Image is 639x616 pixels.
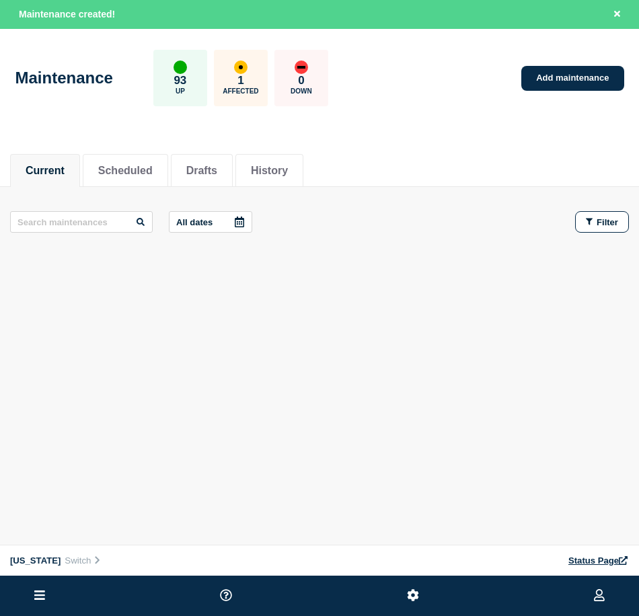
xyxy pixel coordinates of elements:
span: Filter [597,217,618,227]
p: Down [291,87,312,95]
button: Scheduled [98,165,153,177]
button: Filter [575,211,629,233]
p: 93 [174,74,186,87]
p: 0 [298,74,304,87]
p: 1 [237,74,243,87]
span: [US_STATE] [10,555,61,566]
button: History [251,165,288,177]
p: Affected [223,87,258,95]
span: Maintenance created! [19,9,115,20]
a: Add maintenance [521,66,624,91]
input: Search maintenances [10,211,153,233]
button: All dates [169,211,252,233]
div: affected [234,61,248,74]
div: up [174,61,187,74]
h1: Maintenance [15,69,113,87]
p: All dates [176,217,213,227]
button: Switch [61,555,106,566]
button: Close banner [609,7,626,22]
div: down [295,61,308,74]
button: Drafts [186,165,217,177]
a: Status Page [568,555,629,566]
p: Up [176,87,185,95]
button: Current [26,165,65,177]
